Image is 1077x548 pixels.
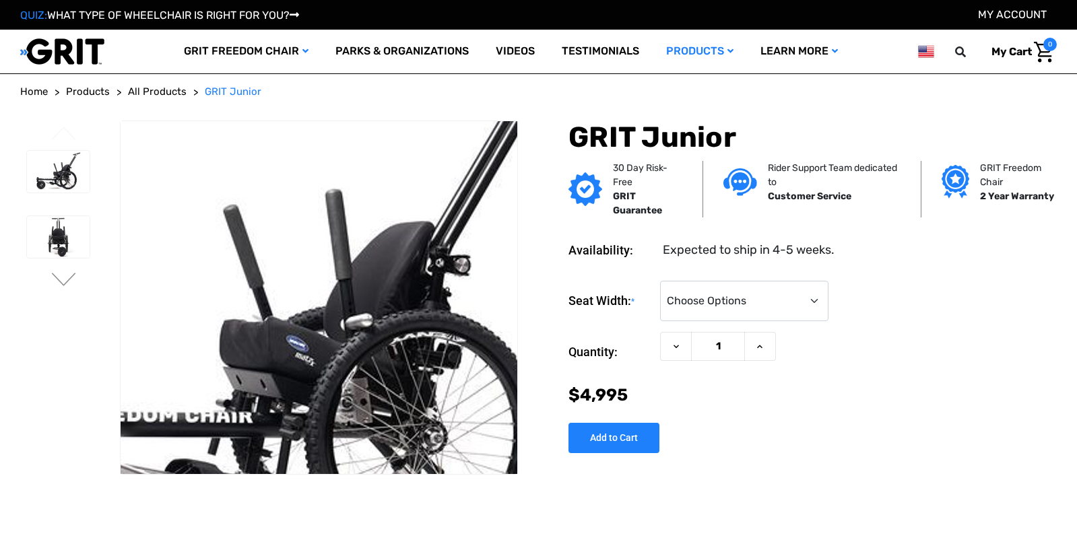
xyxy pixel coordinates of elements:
a: All Products [128,84,187,100]
button: Go to slide 2 of 3 [50,273,78,289]
span: Home [20,85,48,98]
p: 30 Day Risk-Free [613,161,682,189]
span: All Products [128,85,187,98]
img: GRIT Junior: front view of kid-sized model of GRIT Freedom Chair all terrain wheelchair [27,216,90,258]
a: Cart with 0 items [981,38,1057,66]
a: GRIT Junior [205,84,261,100]
img: GRIT All-Terrain Wheelchair and Mobility Equipment [20,38,104,65]
p: GRIT Freedom Chair [980,161,1062,189]
a: Learn More [747,30,851,73]
button: Go to slide 3 of 3 [50,127,78,143]
img: GRIT Junior: GRIT Freedom Chair all terrain wheelchair engineered specifically for kids [27,151,90,193]
a: QUIZ:WHAT TYPE OF WHEELCHAIR IS RIGHT FOR YOU? [20,9,299,22]
a: GRIT Freedom Chair [170,30,322,73]
span: Products [66,85,110,98]
a: Products [66,84,110,100]
a: Products [653,30,747,73]
img: us.png [918,43,934,60]
a: Account [978,8,1047,21]
span: GRIT Junior [205,85,261,98]
strong: GRIT Guarantee [613,191,662,216]
a: Home [20,84,48,100]
strong: 2 Year Warranty [980,191,1054,202]
a: Testimonials [548,30,653,73]
label: Quantity: [568,332,653,372]
img: Grit freedom [942,165,969,199]
a: Parks & Organizations [322,30,482,73]
img: Cart [1034,42,1053,63]
span: My Cart [991,45,1032,58]
h1: GRIT Junior [568,121,1057,154]
input: Add to Cart [568,423,659,453]
img: Customer service [723,168,757,196]
img: GRIT Guarantee [568,172,602,206]
span: 0 [1043,38,1057,51]
nav: Breadcrumb [20,84,1057,100]
dd: Expected to ship in 4-5 weeks. [663,241,835,259]
p: Rider Support Team dedicated to [768,161,901,189]
span: QUIZ: [20,9,47,22]
dt: Availability: [568,241,653,259]
label: Seat Width: [568,281,653,322]
a: Videos [482,30,548,73]
input: Search [961,38,981,66]
span: $4,995 [568,385,628,405]
strong: Customer Service [768,191,851,202]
